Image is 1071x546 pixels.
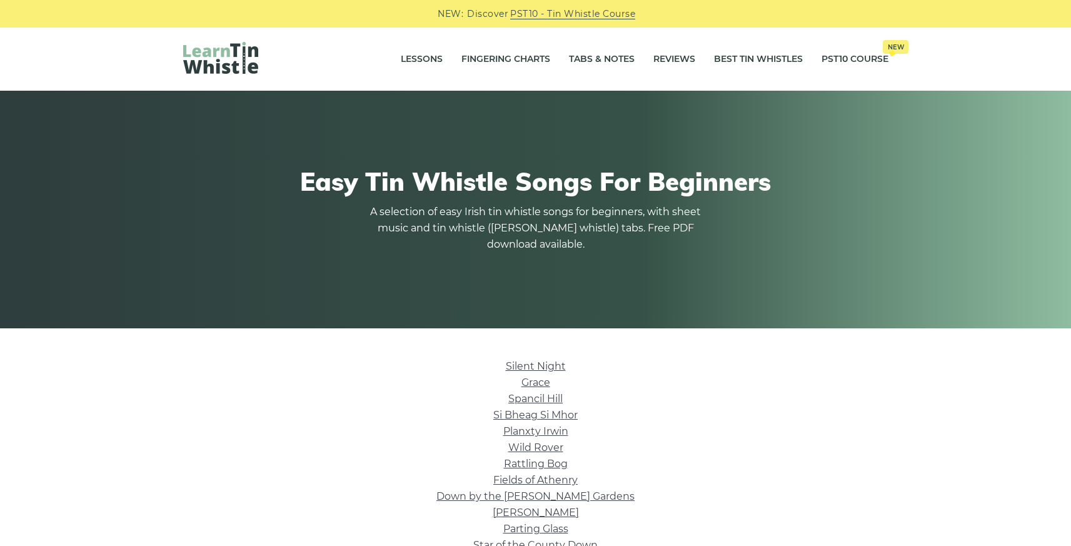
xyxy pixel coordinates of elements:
a: Fields of Athenry [493,474,578,486]
p: A selection of easy Irish tin whistle songs for beginners, with sheet music and tin whistle ([PER... [367,204,705,253]
a: Parting Glass [503,523,568,535]
a: Wild Rover [508,442,563,453]
img: LearnTinWhistle.com [183,42,258,74]
a: Lessons [401,44,443,75]
a: [PERSON_NAME] [493,507,579,518]
a: Silent Night [506,360,566,372]
a: Rattling Bog [504,458,568,470]
a: Best Tin Whistles [714,44,803,75]
a: Fingering Charts [461,44,550,75]
a: Spancil Hill [508,393,563,405]
a: Grace [521,377,550,388]
a: Si­ Bheag Si­ Mhor [493,409,578,421]
a: Down by the [PERSON_NAME] Gardens [436,490,635,502]
a: PST10 CourseNew [822,44,888,75]
a: Tabs & Notes [569,44,635,75]
a: Reviews [653,44,695,75]
h1: Easy Tin Whistle Songs For Beginners [183,166,888,196]
a: Planxty Irwin [503,425,568,437]
span: New [883,40,908,54]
